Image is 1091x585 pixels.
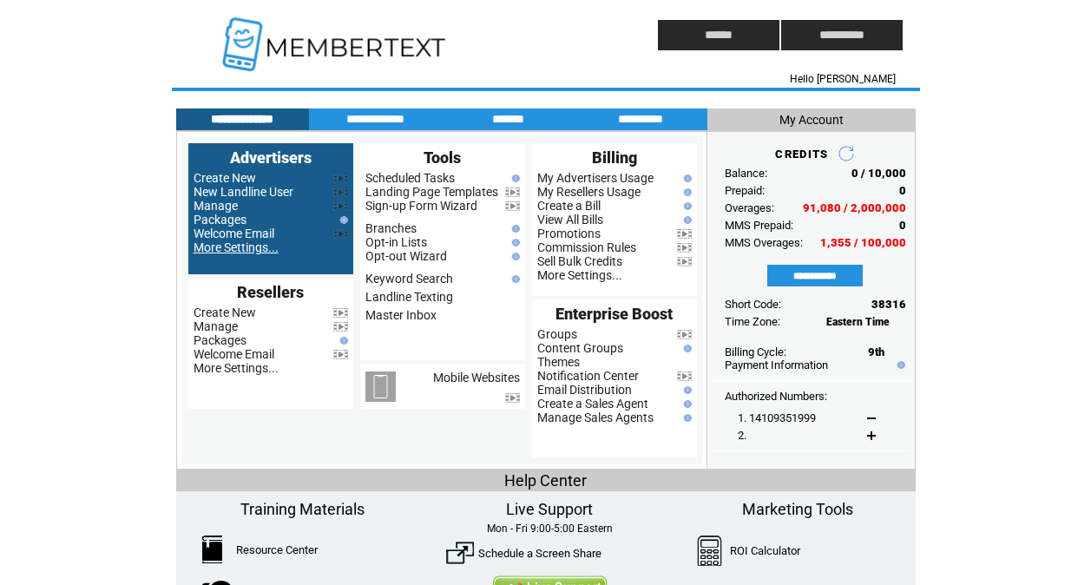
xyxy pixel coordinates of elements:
span: 38316 [871,298,906,311]
span: 0 [899,184,906,197]
a: Payment Information [725,358,828,371]
span: Resellers [237,283,304,301]
img: video.png [333,187,348,197]
img: video.png [505,187,520,197]
a: Opt-in Lists [365,235,427,249]
img: help.gif [336,216,348,224]
img: video.png [333,229,348,239]
span: Help Center [504,471,587,490]
a: Commission Rules [537,240,636,254]
img: video.png [677,229,692,239]
a: Create a Bill [537,199,601,213]
img: help.gif [508,275,520,283]
img: mobile-websites.png [365,371,396,402]
a: Manage [194,199,238,213]
img: help.gif [680,400,692,408]
a: Manage [194,319,238,333]
span: Short Code: [725,298,781,311]
img: help.gif [680,216,692,224]
img: video.png [677,243,692,253]
a: Themes [537,355,580,369]
a: Create New [194,171,256,185]
img: help.gif [680,188,692,196]
span: 0 [899,219,906,232]
span: Billing Cycle: [725,345,786,358]
img: help.gif [508,239,520,246]
a: Welcome Email [194,227,274,240]
a: Opt-out Wizard [365,249,447,263]
img: video.png [505,201,520,211]
a: Branches [365,221,417,235]
img: help.gif [508,174,520,182]
a: Scheduled Tasks [365,171,455,185]
span: Tools [424,148,461,167]
span: Enterprise Boost [555,305,673,323]
img: ScreenShare.png [446,539,474,567]
span: Eastern Time [826,316,890,328]
a: View All Bills [537,213,603,227]
span: MMS Prepaid: [725,219,793,232]
span: Hello [PERSON_NAME] [790,73,896,85]
a: Schedule a Screen Share [478,547,601,560]
span: Authorized Numbers: [725,390,827,403]
span: 0 / 10,000 [851,167,906,180]
img: video.png [333,174,348,183]
img: video.png [677,371,692,381]
span: Mon - Fri 9:00-5:00 Eastern [487,523,613,535]
span: 2. [738,429,746,442]
span: Training Materials [240,500,365,518]
img: video.png [333,201,348,211]
a: Notification Center [537,369,639,383]
a: Sell Bulk Credits [537,254,622,268]
a: More Settings... [194,361,279,375]
a: Resource Center [236,543,318,556]
span: Live Support [506,500,593,518]
span: Billing [592,148,637,167]
a: Email Distribution [537,383,632,397]
img: video.png [333,350,348,359]
img: video.png [333,322,348,332]
a: Create New [194,306,256,319]
img: help.gif [680,202,692,210]
span: Marketing Tools [742,500,853,518]
span: CREDITS [775,148,828,161]
a: Packages [194,213,246,227]
a: More Settings... [537,268,622,282]
span: Advertisers [230,148,312,167]
span: 1. 14109351999 [738,411,816,424]
a: ROI Calculator [730,544,800,557]
img: help.gif [680,386,692,394]
img: help.gif [893,361,905,369]
a: Master Inbox [365,308,437,322]
a: Groups [537,327,577,341]
span: MMS Overages: [725,236,803,249]
a: More Settings... [194,240,279,254]
a: Packages [194,333,246,347]
a: Create a Sales Agent [537,397,648,411]
a: Landline Texting [365,290,453,304]
span: Overages: [725,201,774,214]
span: 1,355 / 100,000 [820,236,906,249]
a: Content Groups [537,341,623,355]
img: ResourceCenter.png [202,536,222,563]
a: Sign-up Form Wizard [365,199,477,213]
span: Prepaid: [725,184,765,197]
img: help.gif [680,174,692,182]
a: Keyword Search [365,272,453,286]
span: My Account [779,113,844,127]
span: 91,080 / 2,000,000 [803,201,906,214]
img: help.gif [508,225,520,233]
a: Landing Page Templates [365,185,498,199]
img: help.gif [508,253,520,260]
span: 9th [868,345,884,358]
img: video.png [505,393,520,403]
a: My Resellers Usage [537,185,641,199]
a: New Landline User [194,185,293,199]
img: video.png [677,257,692,266]
img: video.png [677,330,692,339]
img: help.gif [680,414,692,422]
a: Promotions [537,227,601,240]
span: Balance: [725,167,767,180]
img: video.png [333,308,348,318]
img: Calculator.png [697,536,723,566]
